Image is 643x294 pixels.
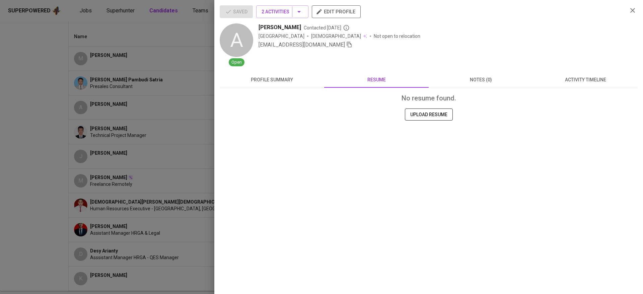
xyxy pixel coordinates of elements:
[433,76,529,84] span: notes (0)
[312,5,361,18] button: edit profile
[304,24,350,31] span: Contacted [DATE]
[259,23,301,31] span: [PERSON_NAME]
[343,24,350,31] svg: By Batam recruiter
[259,33,304,40] div: [GEOGRAPHIC_DATA]
[317,7,355,16] span: edit profile
[410,111,447,119] span: UPLOAD RESUME
[537,76,634,84] span: activity timeline
[262,8,303,16] span: 2 Activities
[259,42,345,48] span: [EMAIL_ADDRESS][DOMAIN_NAME]
[256,5,308,18] button: 2 Activities
[328,76,425,84] span: resume
[311,33,362,40] span: [DEMOGRAPHIC_DATA]
[374,33,420,40] p: Not open to relocation
[220,23,253,57] div: A
[405,108,453,121] button: UPLOAD RESUME
[229,59,244,66] span: Open
[224,76,320,84] span: profile summary
[312,9,361,14] a: edit profile
[225,93,632,103] div: No resume found.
